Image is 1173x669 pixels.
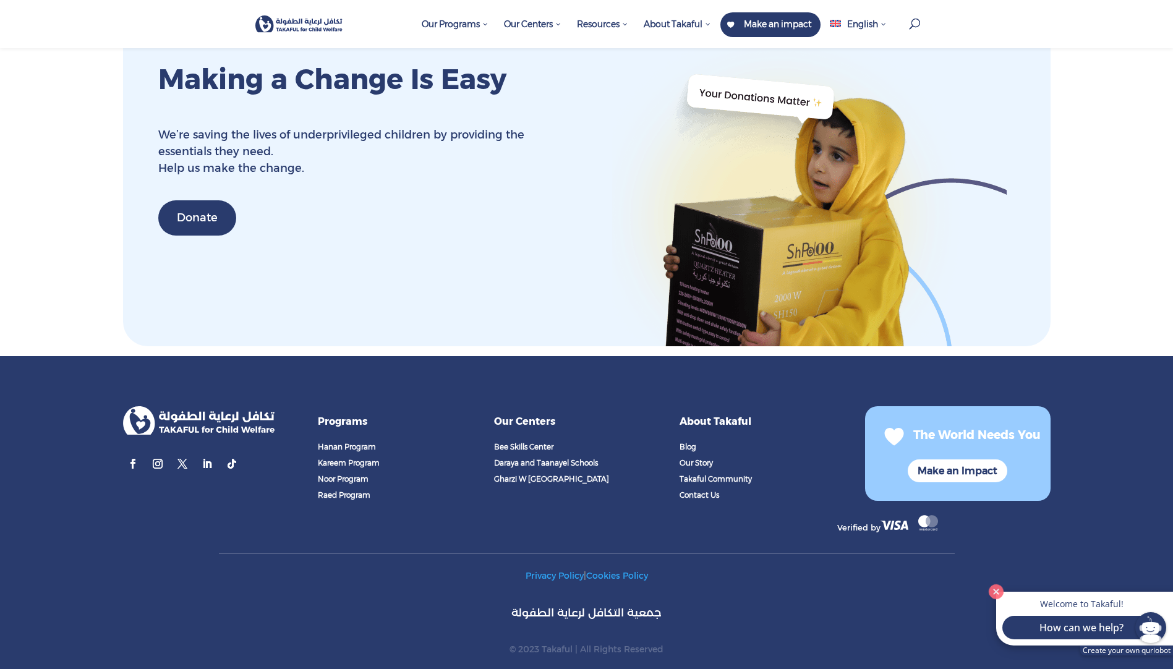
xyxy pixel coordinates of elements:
a: Follow on TikTok [222,454,242,474]
div: Verified by [235,515,938,536]
a: Takaful Community [680,473,865,484]
span: Takaful Community [680,474,752,484]
a: Follow on Instagram [148,454,168,474]
h2: Making a Change Is Easy [158,61,561,104]
h4: Programs [318,415,485,435]
img: Takaful [255,15,343,32]
a: Follow on Facebook [123,454,143,474]
img: your donation matters [612,48,1007,346]
span: Contact Us [680,490,719,500]
span: جمعية التكافل لرعاية الطفولة [511,606,662,620]
a: Raed Program [318,489,485,500]
a: Donate [158,200,236,236]
a: Noor Program [318,473,485,484]
span: Raed Program [318,490,370,500]
span: Blog [680,442,696,451]
a: About Takaful [638,12,717,48]
a: Blog [680,441,865,452]
a: Our Programs [416,12,495,48]
a: Daraya and Taanayel Schools [494,457,680,468]
p: © 2023 Takaful | All Rights Reserved [219,641,955,658]
span: Our Centers [504,19,561,30]
a: Our Centers [498,12,568,48]
span: About Takaful [644,19,711,30]
a: Kareem Program [318,457,485,468]
a: Follow on LinkedIn [197,454,217,474]
a: Make an Impact [908,459,1007,482]
a: Hanan Program [318,441,485,452]
span: Bee Skills Center [494,442,553,451]
img: logo_takaful_final (1) 1 [123,406,275,435]
span: Resources [577,19,628,30]
button: How can we help? [1002,616,1161,639]
a: Make an impact [720,12,821,37]
a: Our Story [680,457,865,468]
span: Make an impact [744,19,811,30]
span: Daraya and Taanayel Schools [494,458,598,467]
p: Welcome to Takaful! [1009,598,1154,610]
h4: About Takaful [680,415,865,435]
a: Create your own quriobot [1080,646,1173,655]
a: Privacy Policy [526,570,584,581]
button: Close [986,581,1007,602]
a: Resources [571,12,634,48]
a: Bee Skills Center [494,441,680,452]
span: English [847,19,878,30]
a: Gharzi W [GEOGRAPHIC_DATA] [494,473,680,484]
h4: Our Centers [494,415,680,435]
p: Help us make the change. [158,160,561,177]
a: English [824,12,892,48]
span: Noor Program [318,474,369,484]
span: Gharzi W [GEOGRAPHIC_DATA] [494,474,609,484]
span: Hanan Program [318,442,376,451]
span: The World Needs You [913,428,1041,442]
a: Contact Us [680,489,865,500]
a: Follow on X [173,454,192,474]
a: Cookies Policy [586,570,648,581]
span: Our Programs [422,19,488,30]
span: Kareem Program [318,458,380,467]
div: We’re saving the lives of underprivileged children by providing the essentials they need. [158,127,561,177]
span: Our Story [680,458,713,467]
p: | [219,568,955,584]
